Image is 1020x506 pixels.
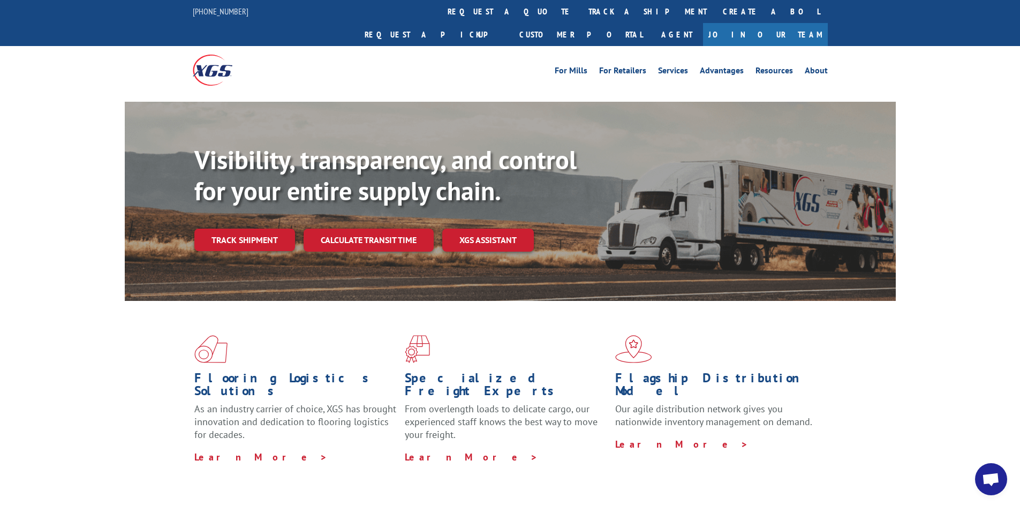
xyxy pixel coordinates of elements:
[651,23,703,46] a: Agent
[405,335,430,363] img: xgs-icon-focused-on-flooring-red
[304,229,434,252] a: Calculate transit time
[194,229,295,251] a: Track shipment
[405,403,607,450] p: From overlength loads to delicate cargo, our experienced staff knows the best way to move your fr...
[193,6,248,17] a: [PHONE_NUMBER]
[194,143,577,207] b: Visibility, transparency, and control for your entire supply chain.
[194,403,396,441] span: As an industry carrier of choice, XGS has brought innovation and dedication to flooring logistics...
[975,463,1007,495] div: Open chat
[658,66,688,78] a: Services
[555,66,587,78] a: For Mills
[615,438,749,450] a: Learn More >
[615,403,812,428] span: Our agile distribution network gives you nationwide inventory management on demand.
[755,66,793,78] a: Resources
[700,66,744,78] a: Advantages
[442,229,534,252] a: XGS ASSISTANT
[194,372,397,403] h1: Flooring Logistics Solutions
[194,335,228,363] img: xgs-icon-total-supply-chain-intelligence-red
[615,372,818,403] h1: Flagship Distribution Model
[615,335,652,363] img: xgs-icon-flagship-distribution-model-red
[703,23,828,46] a: Join Our Team
[194,451,328,463] a: Learn More >
[805,66,828,78] a: About
[405,451,538,463] a: Learn More >
[511,23,651,46] a: Customer Portal
[405,372,607,403] h1: Specialized Freight Experts
[357,23,511,46] a: Request a pickup
[599,66,646,78] a: For Retailers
